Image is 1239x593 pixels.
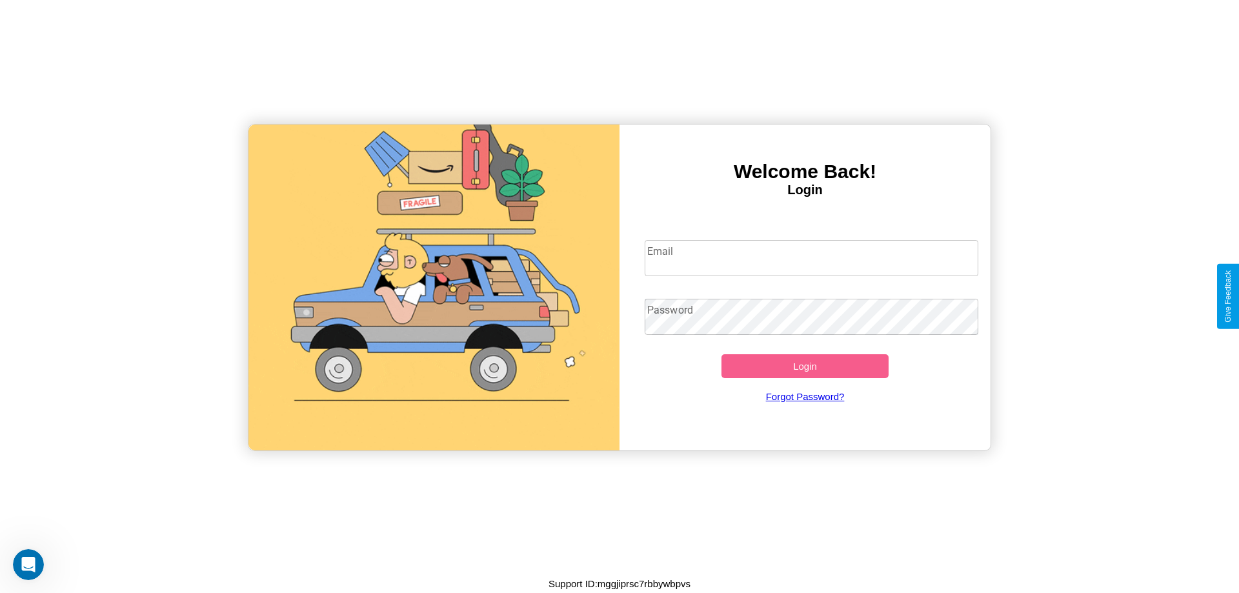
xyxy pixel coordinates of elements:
[638,378,972,415] a: Forgot Password?
[13,549,44,580] iframe: Intercom live chat
[619,161,991,183] h3: Welcome Back!
[549,575,690,592] p: Support ID: mggjiprsc7rbbywbpvs
[721,354,889,378] button: Login
[1224,270,1233,323] div: Give Feedback
[248,125,619,450] img: gif
[619,183,991,197] h4: Login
